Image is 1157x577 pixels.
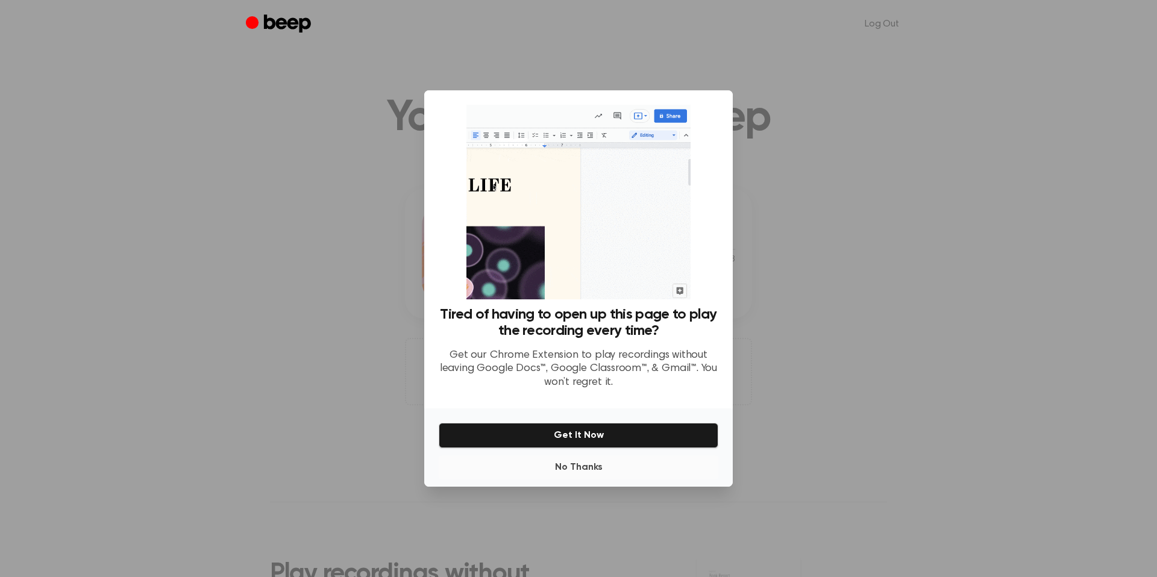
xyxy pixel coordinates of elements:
img: Beep extension in action [466,105,690,299]
a: Log Out [853,10,911,39]
h3: Tired of having to open up this page to play the recording every time? [439,307,718,339]
button: Get It Now [439,423,718,448]
a: Beep [246,13,314,36]
p: Get our Chrome Extension to play recordings without leaving Google Docs™, Google Classroom™, & Gm... [439,349,718,390]
button: No Thanks [439,455,718,479]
